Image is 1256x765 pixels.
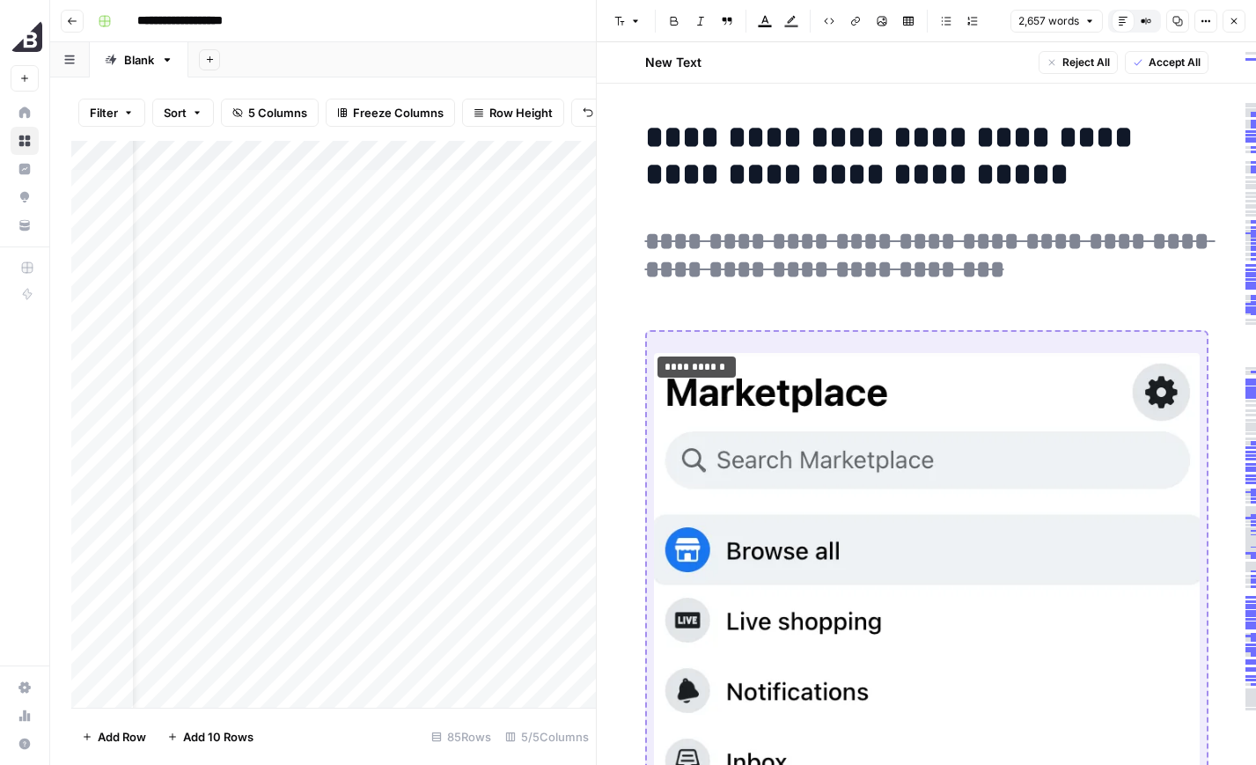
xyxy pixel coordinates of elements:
[498,723,596,751] div: 5/5 Columns
[183,728,253,746] span: Add 10 Rows
[11,730,39,758] button: Help + Support
[152,99,214,127] button: Sort
[11,99,39,127] a: Home
[11,20,42,52] img: BigCommerce Logo
[71,723,157,751] button: Add Row
[157,723,264,751] button: Add 10 Rows
[1062,55,1110,70] span: Reject All
[90,104,118,121] span: Filter
[11,183,39,211] a: Opportunities
[645,54,701,71] h2: New Text
[1149,55,1201,70] span: Accept All
[353,104,444,121] span: Freeze Columns
[1125,51,1208,74] button: Accept All
[11,673,39,702] a: Settings
[98,728,146,746] span: Add Row
[1010,10,1103,33] button: 2,657 words
[78,99,145,127] button: Filter
[164,104,187,121] span: Sort
[124,51,154,69] div: Blank
[462,99,564,127] button: Row Height
[248,104,307,121] span: 5 Columns
[11,211,39,239] a: Your Data
[326,99,455,127] button: Freeze Columns
[221,99,319,127] button: 5 Columns
[1018,13,1079,29] span: 2,657 words
[90,42,188,77] a: Blank
[11,14,39,58] button: Workspace: BigCommerce
[11,127,39,155] a: Browse
[489,104,553,121] span: Row Height
[424,723,498,751] div: 85 Rows
[11,155,39,183] a: Insights
[1039,51,1118,74] button: Reject All
[11,702,39,730] a: Usage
